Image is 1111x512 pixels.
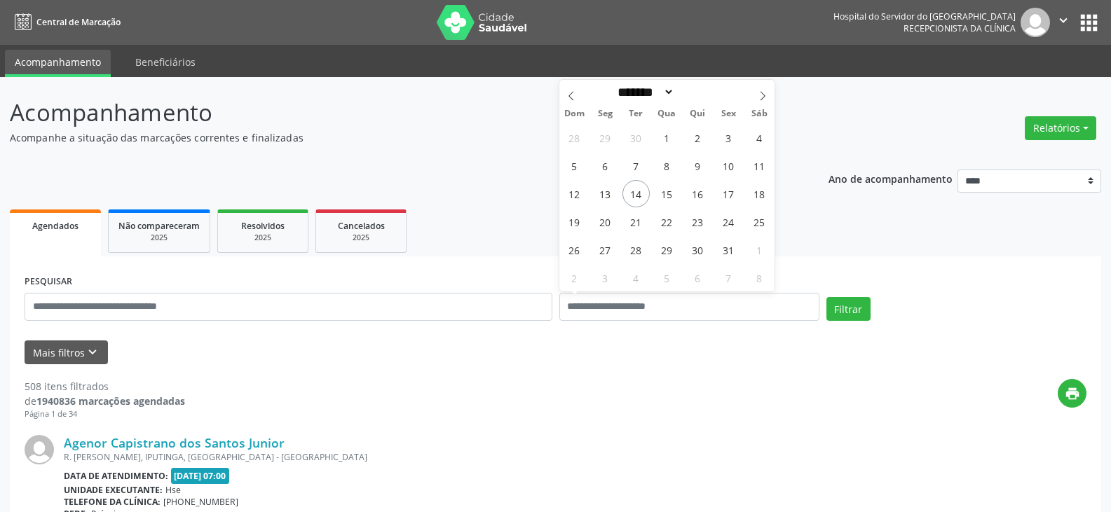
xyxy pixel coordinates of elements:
[559,109,590,118] span: Dom
[592,208,619,235] span: Outubro 20, 2025
[1077,11,1101,35] button: apps
[118,220,200,232] span: Não compareceram
[684,180,711,207] span: Outubro 16, 2025
[684,152,711,179] span: Outubro 9, 2025
[746,152,773,179] span: Outubro 11, 2025
[64,451,876,463] div: R. [PERSON_NAME], IPUTINGA, [GEOGRAPHIC_DATA] - [GEOGRAPHIC_DATA]
[715,208,742,235] span: Outubro 24, 2025
[833,11,1016,22] div: Hospital do Servidor do [GEOGRAPHIC_DATA]
[613,85,675,99] select: Month
[85,345,100,360] i: keyboard_arrow_down
[125,50,205,74] a: Beneficiários
[171,468,230,484] span: [DATE] 07:00
[5,50,111,77] a: Acompanhamento
[163,496,238,508] span: [PHONE_NUMBER]
[653,208,681,235] span: Outubro 22, 2025
[561,180,588,207] span: Outubro 12, 2025
[1021,8,1050,37] img: img
[653,236,681,263] span: Outubro 29, 2025
[684,264,711,291] span: Novembro 6, 2025
[1056,13,1071,28] i: 
[589,109,620,118] span: Seg
[622,180,650,207] span: Outubro 14, 2025
[684,236,711,263] span: Outubro 30, 2025
[118,233,200,243] div: 2025
[1025,116,1096,140] button: Relatórios
[25,379,185,394] div: 508 itens filtrados
[561,236,588,263] span: Outubro 26, 2025
[592,264,619,291] span: Novembro 3, 2025
[326,233,396,243] div: 2025
[653,124,681,151] span: Outubro 1, 2025
[561,264,588,291] span: Novembro 2, 2025
[10,95,774,130] p: Acompanhamento
[561,208,588,235] span: Outubro 19, 2025
[746,236,773,263] span: Novembro 1, 2025
[64,496,161,508] b: Telefone da clínica:
[25,340,108,365] button: Mais filtroskeyboard_arrow_down
[622,152,650,179] span: Outubro 7, 2025
[228,233,298,243] div: 2025
[36,16,121,28] span: Central de Marcação
[561,152,588,179] span: Outubro 5, 2025
[64,484,163,496] b: Unidade executante:
[715,236,742,263] span: Outubro 31, 2025
[746,264,773,291] span: Novembro 8, 2025
[829,169,953,187] p: Ano de acompanhamento
[241,220,285,232] span: Resolvidos
[682,109,713,118] span: Qui
[622,236,650,263] span: Outubro 28, 2025
[25,271,72,293] label: PESQUISAR
[25,408,185,420] div: Página 1 de 34
[592,124,619,151] span: Setembro 29, 2025
[746,180,773,207] span: Outubro 18, 2025
[25,394,185,408] div: de
[622,208,650,235] span: Outubro 21, 2025
[715,152,742,179] span: Outubro 10, 2025
[713,109,744,118] span: Sex
[64,470,168,482] b: Data de atendimento:
[1065,386,1080,401] i: print
[622,264,650,291] span: Novembro 4, 2025
[1050,8,1077,37] button: 
[746,124,773,151] span: Outubro 4, 2025
[674,85,721,99] input: Year
[165,484,181,496] span: Hse
[10,130,774,145] p: Acompanhe a situação das marcações correntes e finalizadas
[684,208,711,235] span: Outubro 23, 2025
[36,394,185,408] strong: 1940836 marcações agendadas
[592,180,619,207] span: Outubro 13, 2025
[684,124,711,151] span: Outubro 2, 2025
[826,297,871,321] button: Filtrar
[715,264,742,291] span: Novembro 7, 2025
[64,435,285,450] a: Agenor Capistrano dos Santos Junior
[715,124,742,151] span: Outubro 3, 2025
[653,180,681,207] span: Outubro 15, 2025
[338,220,385,232] span: Cancelados
[651,109,682,118] span: Qua
[653,264,681,291] span: Novembro 5, 2025
[746,208,773,235] span: Outubro 25, 2025
[32,220,79,232] span: Agendados
[1058,379,1086,408] button: print
[653,152,681,179] span: Outubro 8, 2025
[10,11,121,34] a: Central de Marcação
[744,109,775,118] span: Sáb
[620,109,651,118] span: Ter
[561,124,588,151] span: Setembro 28, 2025
[25,435,54,464] img: img
[715,180,742,207] span: Outubro 17, 2025
[622,124,650,151] span: Setembro 30, 2025
[904,22,1016,34] span: Recepcionista da clínica
[592,152,619,179] span: Outubro 6, 2025
[592,236,619,263] span: Outubro 27, 2025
